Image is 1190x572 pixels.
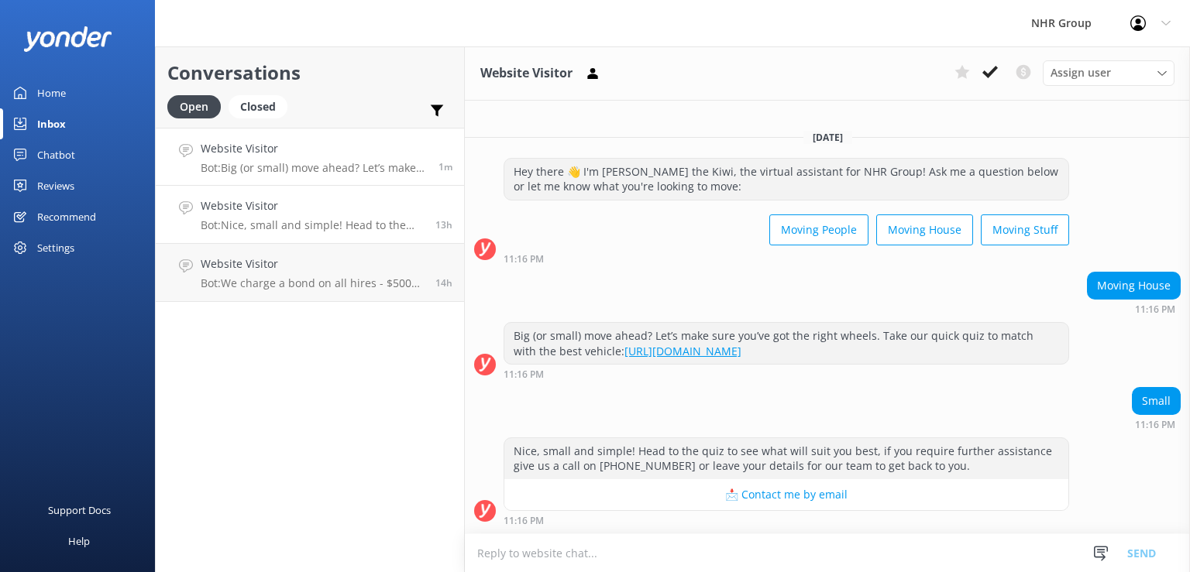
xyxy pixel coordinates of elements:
[201,276,424,290] p: Bot: We charge a bond on all hires - $500 for vehicles and $200 for trailers. This is required at...
[504,159,1068,200] div: Hey there 👋 I'm [PERSON_NAME] the Kiwi, the virtual assistant for NHR Group! Ask me a question be...
[439,160,452,173] span: Sep 18 2025 01:06pm (UTC +12:00) Pacific/Auckland
[37,77,66,108] div: Home
[201,161,427,175] p: Bot: Big (or small) move ahead? Let’s make sure you’ve got the right wheels. Take our quick quiz ...
[1133,388,1180,414] div: Small
[23,26,112,52] img: yonder-white-logo.png
[229,98,295,115] a: Closed
[624,344,741,358] a: [URL][DOMAIN_NAME]
[156,128,464,186] a: Website VisitorBot:Big (or small) move ahead? Let’s make sure you’ve got the right wheels. Take o...
[1135,420,1175,430] strong: 11:16 PM
[156,244,464,302] a: Website VisitorBot:We charge a bond on all hires - $500 for vehicles and $200 for trailers. This ...
[167,95,221,118] div: Open
[37,139,75,170] div: Chatbot
[201,140,427,157] h4: Website Visitor
[504,479,1068,510] button: 📩 Contact me by email
[504,323,1068,364] div: Big (or small) move ahead? Let’s make sure you’ve got the right wheels. Take our quick quiz to ma...
[156,186,464,244] a: Website VisitorBot:Nice, small and simple! Head to the quiz to see what will suit you best, if yo...
[769,214,868,245] button: Moving People
[1135,305,1175,314] strong: 11:16 PM
[1051,64,1111,81] span: Assign user
[480,63,573,84] h3: Website Visitor
[981,214,1069,245] button: Moving Stuff
[1132,419,1181,430] div: Sep 17 2025 11:16pm (UTC +12:00) Pacific/Auckland
[504,253,1069,264] div: Sep 17 2025 11:16pm (UTC +12:00) Pacific/Auckland
[68,526,90,557] div: Help
[1087,303,1181,314] div: Sep 17 2025 11:16pm (UTC +12:00) Pacific/Auckland
[37,201,96,232] div: Recommend
[48,495,111,526] div: Support Docs
[37,232,74,263] div: Settings
[504,516,544,526] strong: 11:16 PM
[504,438,1068,479] div: Nice, small and simple! Head to the quiz to see what will suit you best, if you require further a...
[803,131,852,144] span: [DATE]
[201,218,424,232] p: Bot: Nice, small and simple! Head to the quiz to see what will suit you best, if you require furt...
[201,255,424,272] h4: Website Visitor
[229,95,287,118] div: Closed
[167,98,229,115] a: Open
[504,515,1069,526] div: Sep 17 2025 11:16pm (UTC +12:00) Pacific/Auckland
[504,370,544,379] strong: 11:16 PM
[37,170,74,201] div: Reviews
[435,218,452,231] span: Sep 17 2025 11:16pm (UTC +12:00) Pacific/Auckland
[1088,272,1180,299] div: Moving House
[1043,60,1175,85] div: Assign User
[504,368,1069,379] div: Sep 17 2025 11:16pm (UTC +12:00) Pacific/Auckland
[37,108,66,139] div: Inbox
[201,197,424,214] h4: Website Visitor
[504,255,544,264] strong: 11:16 PM
[876,214,973,245] button: Moving House
[435,276,452,289] span: Sep 17 2025 10:43pm (UTC +12:00) Pacific/Auckland
[167,58,452,87] h2: Conversations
